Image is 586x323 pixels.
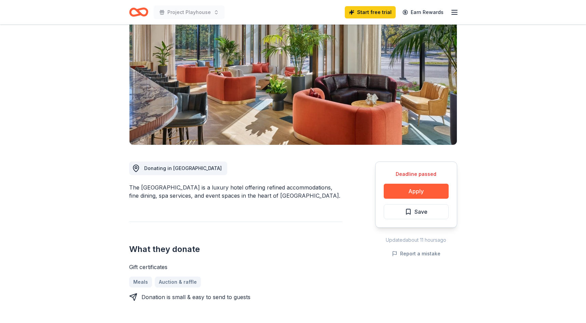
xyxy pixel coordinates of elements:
[384,204,449,219] button: Save
[155,277,201,287] a: Auction & raffle
[129,277,152,287] a: Meals
[129,244,342,255] h2: What they donate
[384,184,449,199] button: Apply
[144,165,222,171] span: Donating in [GEOGRAPHIC_DATA]
[375,236,457,244] div: Updated about 11 hours ago
[392,250,440,258] button: Report a mistake
[154,5,224,19] button: Project Playhouse
[398,6,448,18] a: Earn Rewards
[414,207,427,216] span: Save
[141,293,250,301] div: Donation is small & easy to send to guests
[129,4,148,20] a: Home
[345,6,396,18] a: Start free trial
[129,183,342,200] div: The [GEOGRAPHIC_DATA] is a luxury hotel offering refined accommodations, fine dining, spa service...
[384,170,449,178] div: Deadline passed
[129,263,342,271] div: Gift certificates
[167,8,211,16] span: Project Playhouse
[130,14,457,145] img: Image for Crescent Hotel, Fort Worth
